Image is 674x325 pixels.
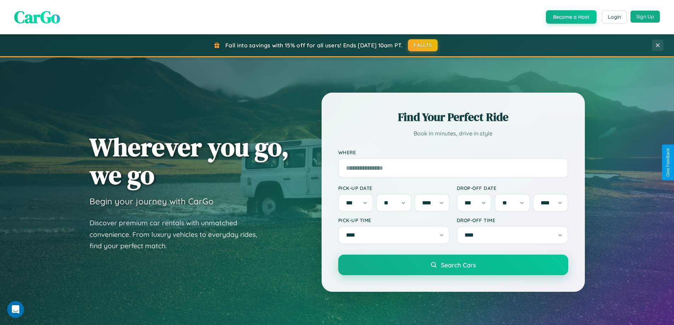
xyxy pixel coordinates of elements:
label: Pick-up Date [338,185,450,191]
span: Fall into savings with 15% off for all users! Ends [DATE] 10am PT. [225,42,403,49]
h3: Begin your journey with CarGo [90,196,214,207]
label: Drop-off Date [457,185,568,191]
button: Become a Host [546,10,597,24]
label: Drop-off Time [457,217,568,223]
label: Pick-up Time [338,217,450,223]
iframe: Intercom live chat [7,301,24,318]
button: FALL15 [408,39,438,51]
h2: Find Your Perfect Ride [338,109,568,125]
span: CarGo [14,5,60,29]
p: Book in minutes, drive in style [338,128,568,139]
p: Discover premium car rentals with unmatched convenience. From luxury vehicles to everyday rides, ... [90,217,266,252]
h1: Wherever you go, we go [90,133,289,189]
div: Give Feedback [666,148,670,177]
span: Search Cars [441,261,476,269]
button: Search Cars [338,255,568,275]
button: Login [602,11,627,23]
button: Sign Up [630,11,660,23]
label: Where [338,149,568,155]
